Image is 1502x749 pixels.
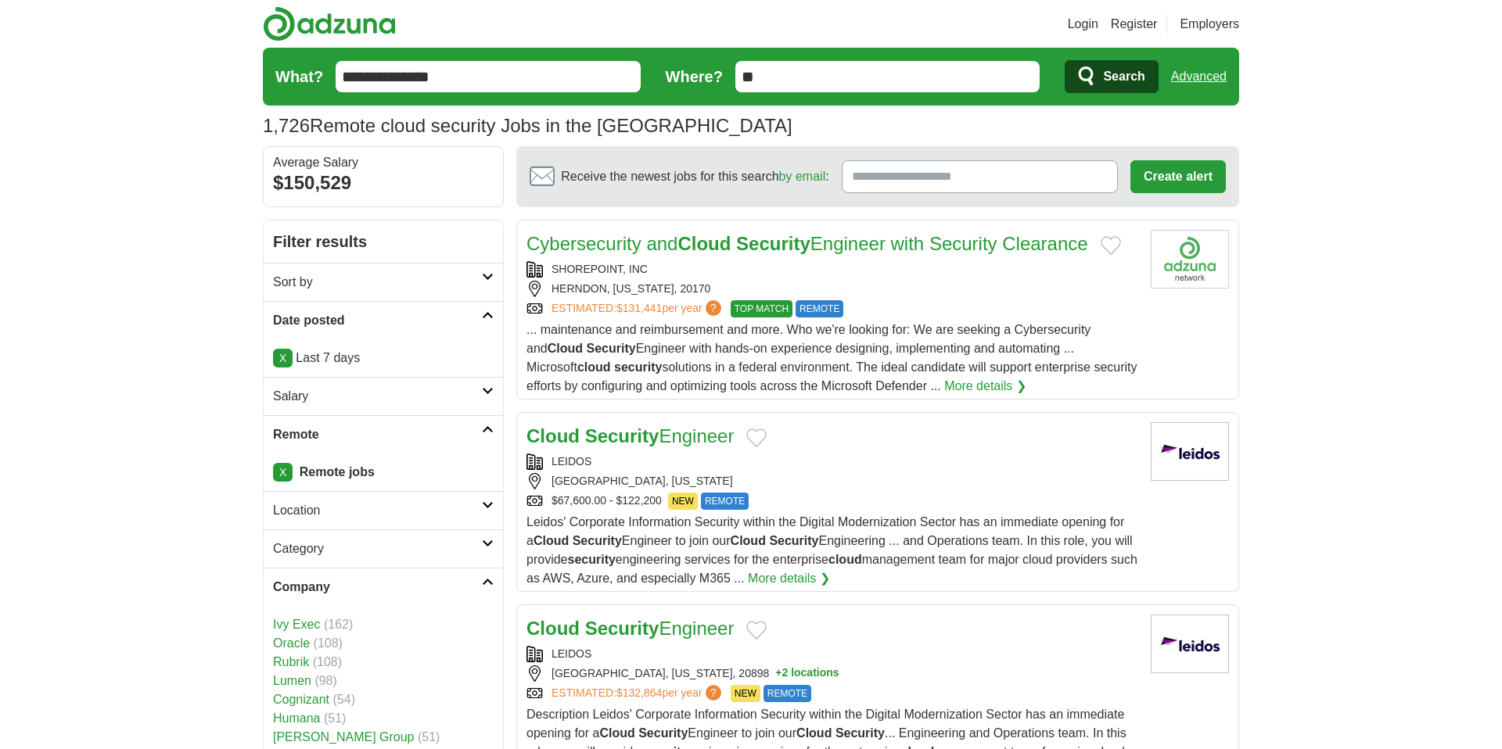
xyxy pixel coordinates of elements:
span: Search [1103,61,1144,92]
span: (54) [333,693,355,706]
h2: Sort by [273,273,482,292]
span: ... maintenance and reimbursement and more. Who we're looking for: We are seeking a Cybersecurity... [526,323,1137,392]
a: Sort by [264,263,503,301]
span: REMOTE [796,300,843,317]
a: Location [264,491,503,529]
span: + [775,665,782,682]
span: (51) [418,730,440,744]
strong: Cloud [677,233,731,254]
strong: cloud [828,553,862,566]
span: $132,864 [616,686,662,699]
span: (51) [324,711,346,725]
a: Salary [264,377,503,415]
strong: Security [586,342,635,355]
div: Average Salary [273,156,494,169]
strong: Security [769,534,818,547]
h2: Date posted [273,311,482,330]
strong: cloud [577,360,611,374]
a: ESTIMATED:$132,864per year? [552,685,724,702]
p: Last 7 days [273,349,494,367]
a: [PERSON_NAME] Group [273,730,415,744]
a: Cybersecurity andCloud SecurityEngineer with Security Clearance [526,233,1088,254]
a: LEIDOS [552,647,591,660]
span: (162) [324,618,353,631]
a: Employers [1180,15,1239,34]
a: by email [779,170,826,183]
strong: Security [573,534,622,547]
span: TOP MATCH [731,300,792,317]
a: Advanced [1171,61,1227,92]
a: ESTIMATED:$131,441per year? [552,300,724,317]
h2: Category [273,539,482,558]
a: Ivy Exec [273,618,320,631]
img: Leidos logo [1151,422,1229,481]
strong: Security [585,425,659,446]
strong: Cloud [731,534,766,547]
a: X [273,349,293,367]
strong: Cloud [796,726,832,740]
label: What? [275,65,323,88]
div: HERNDON, [US_STATE], 20170 [526,281,1138,297]
span: REMOTE [701,493,749,510]
a: Login [1068,15,1098,34]
strong: Cloud [534,534,569,547]
a: Lumen [273,674,311,687]
span: ? [706,300,721,316]
span: NEW [731,685,760,702]
strong: security [614,360,662,374]
a: Rubrik [273,655,309,668]
img: Adzuna logo [263,6,396,41]
strong: Security [638,726,688,740]
a: More details ❯ [944,377,1026,396]
strong: security [567,553,615,566]
a: LEIDOS [552,455,591,468]
h2: Location [273,501,482,520]
button: Search [1065,60,1158,93]
a: SHOREPOINT, INC [552,263,648,275]
strong: Cloud [526,618,580,639]
a: Company [264,568,503,606]
strong: Cloud [526,425,580,446]
button: Add to favorite jobs [1101,236,1121,255]
span: (108) [313,655,342,668]
img: Leidos logo [1151,615,1229,673]
strong: Remote jobs [300,465,375,478]
strong: Security [585,618,659,639]
span: ? [706,685,721,701]
a: Oracle [273,636,310,650]
button: Create alert [1130,160,1226,193]
span: Receive the newest jobs for this search : [561,167,828,186]
a: Cloud SecurityEngineer [526,425,734,446]
a: Register [1111,15,1158,34]
span: Leidos' Corporate Information Security within the Digital Modernization Sector has an immediate o... [526,515,1137,585]
h2: Salary [273,387,482,406]
strong: Cloud [599,726,634,740]
a: Remote [264,415,503,453]
button: Add to favorite jobs [746,428,767,447]
button: Add to favorite jobs [746,621,767,640]
a: Category [264,529,503,568]
a: X [273,463,293,482]
h2: Remote [273,425,482,444]
span: $131,441 [616,302,662,314]
button: +2 locations [775,665,839,682]
span: (98) [314,674,336,687]
span: (108) [314,636,343,650]
div: $150,529 [273,169,494,197]
span: NEW [668,493,698,510]
div: [GEOGRAPHIC_DATA], [US_STATE], 20898 [526,665,1138,682]
label: Where? [666,65,723,88]
span: REMOTE [764,685,811,702]
div: $67,600.00 - $122,200 [526,493,1138,510]
strong: Cloud [548,342,583,355]
h2: Company [273,578,482,597]
strong: Security [835,726,885,740]
a: More details ❯ [748,569,830,588]
strong: Security [736,233,810,254]
div: [GEOGRAPHIC_DATA], [US_STATE] [526,473,1138,489]
a: Cloud SecurityEngineer [526,618,734,639]
img: ShorePoint logo [1151,230,1229,288]
a: Humana [273,711,320,725]
a: Date posted [264,301,503,339]
h2: Filter results [264,220,503,263]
